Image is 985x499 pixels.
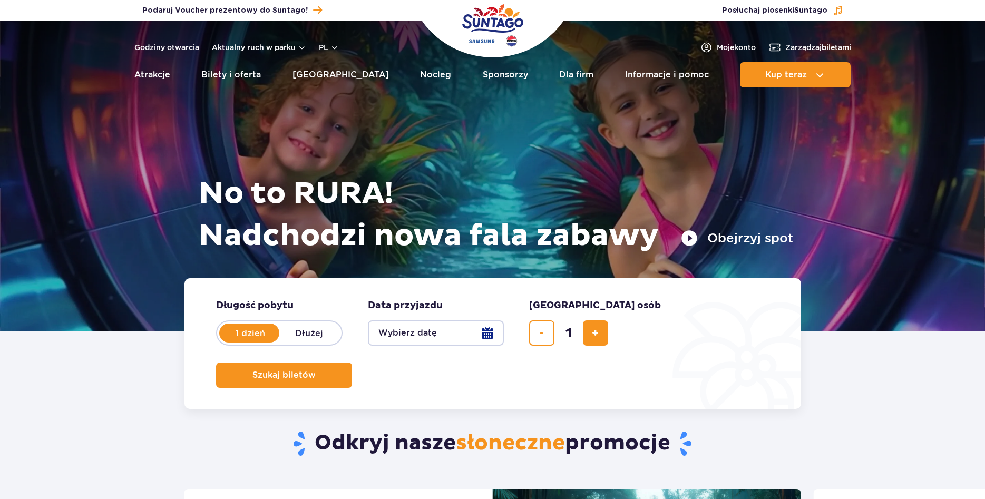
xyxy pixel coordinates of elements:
span: Suntago [794,7,827,14]
button: Posłuchaj piosenkiSuntago [722,5,843,16]
a: Zarządzajbiletami [768,41,851,54]
button: Aktualny ruch w parku [212,43,306,52]
form: Planowanie wizyty w Park of Poland [184,278,801,409]
button: Wybierz datę [368,320,504,346]
label: 1 dzień [220,322,280,344]
button: usuń bilet [529,320,554,346]
button: dodaj bilet [583,320,608,346]
span: Szukaj biletów [252,370,316,380]
span: Posłuchaj piosenki [722,5,827,16]
a: Dla firm [559,62,593,87]
a: Mojekonto [700,41,756,54]
span: Data przyjazdu [368,299,443,312]
a: [GEOGRAPHIC_DATA] [292,62,389,87]
button: Szukaj biletów [216,363,352,388]
button: pl [319,42,339,53]
button: Obejrzyj spot [681,230,793,247]
a: Podaruj Voucher prezentowy do Suntago! [142,3,322,17]
span: Moje konto [717,42,756,53]
input: liczba biletów [556,320,581,346]
a: Godziny otwarcia [134,42,199,53]
a: Informacje i pomoc [625,62,709,87]
a: Sponsorzy [483,62,528,87]
a: Atrakcje [134,62,170,87]
a: Nocleg [420,62,451,87]
span: [GEOGRAPHIC_DATA] osób [529,299,661,312]
span: Długość pobytu [216,299,294,312]
span: Podaruj Voucher prezentowy do Suntago! [142,5,308,16]
button: Kup teraz [740,62,851,87]
label: Dłużej [279,322,339,344]
h1: No to RURA! Nadchodzi nowa fala zabawy [199,173,793,257]
span: Zarządzaj biletami [785,42,851,53]
span: Kup teraz [765,70,807,80]
span: słoneczne [456,430,565,456]
a: Bilety i oferta [201,62,261,87]
h2: Odkryj nasze promocje [184,430,801,457]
